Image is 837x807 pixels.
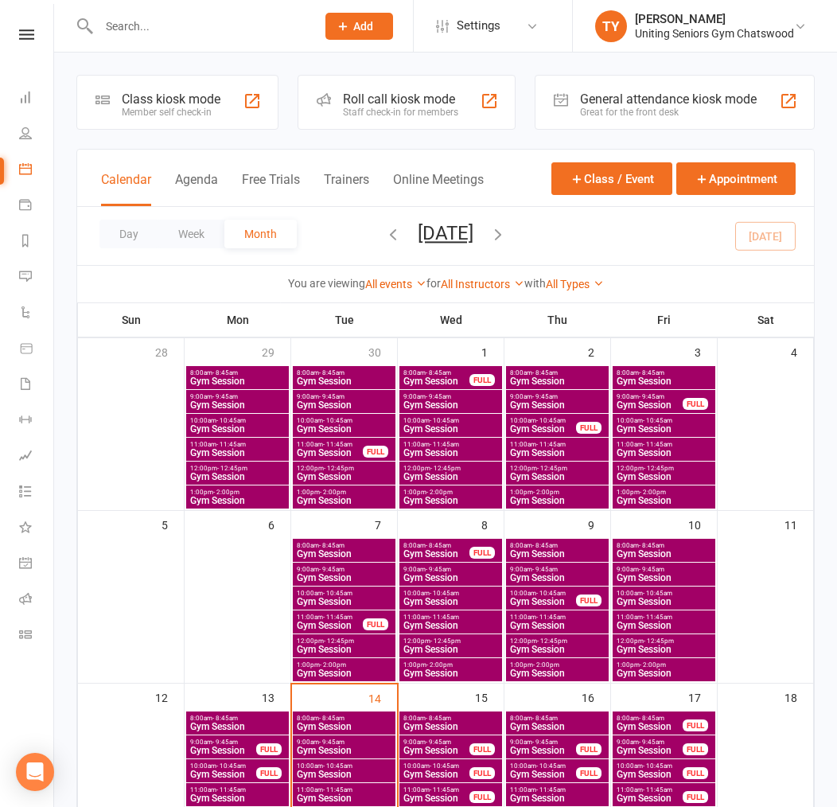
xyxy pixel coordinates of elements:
[319,566,345,573] span: - 9:45am
[509,786,605,793] span: 11:00am
[509,645,605,654] span: Gym Session
[509,669,605,678] span: Gym Session
[324,637,354,645] span: - 12:45pm
[683,743,708,755] div: FULL
[616,573,712,583] span: Gym Session
[268,511,290,537] div: 6
[509,424,577,434] span: Gym Session
[78,303,185,337] th: Sun
[189,770,257,779] span: Gym Session
[403,496,499,505] span: Gym Session
[224,220,297,248] button: Month
[323,614,352,621] span: - 11:45am
[509,661,605,669] span: 1:00pm
[403,739,470,746] span: 9:00am
[509,549,605,559] span: Gym Session
[189,441,286,448] span: 11:00am
[212,715,238,722] span: - 8:45am
[19,81,55,117] a: Dashboard
[430,614,459,621] span: - 11:45am
[718,303,814,337] th: Sat
[185,303,291,337] th: Mon
[189,472,286,481] span: Gym Session
[616,496,712,505] span: Gym Session
[616,472,712,481] span: Gym Session
[189,786,286,793] span: 11:00am
[430,590,459,597] span: - 10:45am
[644,637,674,645] span: - 12:45pm
[343,92,458,107] div: Roll call kiosk mode
[532,369,558,376] span: - 8:45am
[155,684,184,710] div: 12
[616,376,712,386] span: Gym Session
[296,762,392,770] span: 10:00am
[616,597,712,606] span: Gym Session
[509,614,605,621] span: 11:00am
[509,542,605,549] span: 8:00am
[643,590,672,597] span: - 10:45am
[533,661,559,669] span: - 2:00pm
[319,542,345,549] span: - 8:45am
[616,590,712,597] span: 10:00am
[537,637,567,645] span: - 12:45pm
[532,542,558,549] span: - 8:45am
[403,424,499,434] span: Gym Session
[616,739,683,746] span: 9:00am
[296,566,392,573] span: 9:00am
[288,277,365,290] strong: You are viewing
[189,746,257,755] span: Gym Session
[158,220,224,248] button: Week
[212,393,238,400] span: - 9:45am
[426,393,451,400] span: - 9:45am
[616,637,712,645] span: 12:00pm
[256,743,282,755] div: FULL
[403,400,499,410] span: Gym Session
[536,441,566,448] span: - 11:45am
[323,590,352,597] span: - 10:45am
[595,10,627,42] div: TY
[683,767,708,779] div: FULL
[363,618,388,630] div: FULL
[683,398,708,410] div: FULL
[99,220,158,248] button: Day
[639,566,664,573] span: - 9:45am
[616,770,683,779] span: Gym Session
[532,566,558,573] span: - 9:45am
[296,597,392,606] span: Gym Session
[19,224,55,260] a: Reports
[323,786,352,793] span: - 11:45am
[639,542,664,549] span: - 8:45am
[262,684,290,710] div: 13
[216,441,246,448] span: - 11:45am
[216,417,246,424] span: - 10:45am
[319,393,345,400] span: - 9:45am
[509,739,577,746] span: 9:00am
[616,400,683,410] span: Gym Session
[403,573,499,583] span: Gym Session
[509,448,605,458] span: Gym Session
[122,92,220,107] div: Class kiosk mode
[481,511,504,537] div: 8
[418,222,473,244] button: [DATE]
[784,511,813,537] div: 11
[616,614,712,621] span: 11:00am
[19,332,55,368] a: Product Sales
[403,489,499,496] span: 1:00pm
[296,645,392,654] span: Gym Session
[639,393,664,400] span: - 9:45am
[481,338,504,365] div: 1
[509,590,577,597] span: 10:00am
[296,722,392,731] span: Gym Session
[189,496,286,505] span: Gym Session
[296,573,392,583] span: Gym Session
[365,278,426,290] a: All events
[509,637,605,645] span: 12:00pm
[469,743,495,755] div: FULL
[616,417,712,424] span: 10:00am
[296,637,392,645] span: 12:00pm
[426,369,451,376] span: - 8:45am
[296,770,392,779] span: Gym Session
[430,465,461,472] span: - 12:45pm
[296,590,392,597] span: 10:00am
[16,753,54,791] div: Open Intercom Messenger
